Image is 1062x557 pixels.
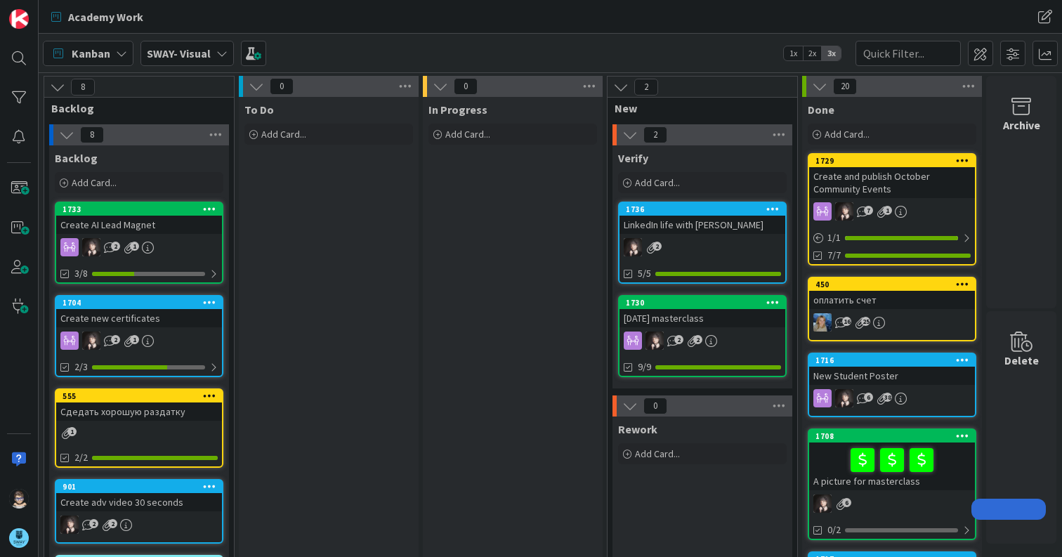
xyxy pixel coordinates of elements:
[619,296,785,327] div: 1730[DATE] masterclass
[653,242,662,251] span: 2
[809,313,975,332] div: MA
[89,519,98,528] span: 2
[56,296,222,327] div: 1704Create new certificates
[56,480,222,511] div: 901Create adv video 30 seconds
[803,46,822,60] span: 2x
[809,494,975,513] div: BN
[827,230,841,245] span: 1 / 1
[68,8,143,25] span: Academy Work
[130,335,139,344] span: 1
[835,389,853,407] img: BN
[815,431,975,441] div: 1708
[619,238,785,256] div: BN
[827,523,841,537] span: 0/2
[428,103,487,117] span: In Progress
[56,216,222,234] div: Create AI Lead Magnet
[619,216,785,234] div: LinkedIn life with [PERSON_NAME]
[56,203,222,216] div: 1733
[693,335,702,344] span: 2
[56,203,222,234] div: 1733Create AI Lead Magnet
[56,309,222,327] div: Create new certificates
[445,128,490,140] span: Add Card...
[67,427,77,436] span: 1
[813,313,832,332] img: MA
[645,332,664,350] img: BN
[809,278,975,309] div: 450оплатить счет
[833,78,857,95] span: 20
[861,317,870,326] span: 25
[9,9,29,29] img: Visit kanbanzone.com
[864,206,873,215] span: 7
[813,494,832,513] img: BN
[111,335,120,344] span: 2
[809,430,975,443] div: 1708
[809,291,975,309] div: оплатить счет
[619,203,785,216] div: 1736
[56,238,222,256] div: BN
[9,489,29,509] img: TP
[56,480,222,493] div: 901
[63,482,222,492] div: 901
[626,204,785,214] div: 1736
[825,128,870,140] span: Add Card...
[56,332,222,350] div: BN
[809,354,975,367] div: 1716
[815,280,975,289] div: 450
[111,242,120,251] span: 2
[80,126,104,143] span: 8
[809,443,975,490] div: A picture for masterclass
[619,296,785,309] div: 1730
[56,493,222,511] div: Create adv video 30 seconds
[643,126,667,143] span: 2
[638,266,651,281] span: 5/5
[626,298,785,308] div: 1730
[827,248,841,263] span: 7/7
[809,229,975,247] div: 1/1
[855,41,961,66] input: Quick Filter...
[74,450,88,465] span: 2/2
[147,46,211,60] b: SWAY- Visual
[56,390,222,402] div: 555
[63,204,222,214] div: 1733
[809,167,975,198] div: Create and publish October Community Events
[63,298,222,308] div: 1704
[635,176,680,189] span: Add Card...
[619,309,785,327] div: [DATE] masterclass
[674,335,683,344] span: 2
[883,206,892,215] span: 1
[809,430,975,490] div: 1708A picture for masterclass
[63,391,222,401] div: 555
[261,128,306,140] span: Add Card...
[624,238,642,256] img: BN
[842,498,851,507] span: 6
[72,45,110,62] span: Kanban
[643,398,667,414] span: 0
[270,78,294,95] span: 0
[72,176,117,189] span: Add Card...
[56,390,222,421] div: 555Сдедать хорошую раздатку
[60,516,79,534] img: BN
[815,156,975,166] div: 1729
[635,447,680,460] span: Add Card...
[74,266,88,281] span: 3/8
[71,79,95,96] span: 8
[454,78,478,95] span: 0
[74,360,88,374] span: 2/3
[822,46,841,60] span: 3x
[864,393,873,402] span: 6
[883,393,892,402] span: 38
[615,101,780,115] span: New
[56,516,222,534] div: BN
[835,202,853,221] img: BN
[51,101,216,115] span: Backlog
[809,278,975,291] div: 450
[1003,117,1040,133] div: Archive
[618,422,657,436] span: Rework
[638,360,651,374] span: 9/9
[809,155,975,167] div: 1729
[809,367,975,385] div: New Student Poster
[809,389,975,407] div: BN
[9,528,29,548] img: avatar
[56,402,222,421] div: Сдедать хорошую раздатку
[809,202,975,221] div: BN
